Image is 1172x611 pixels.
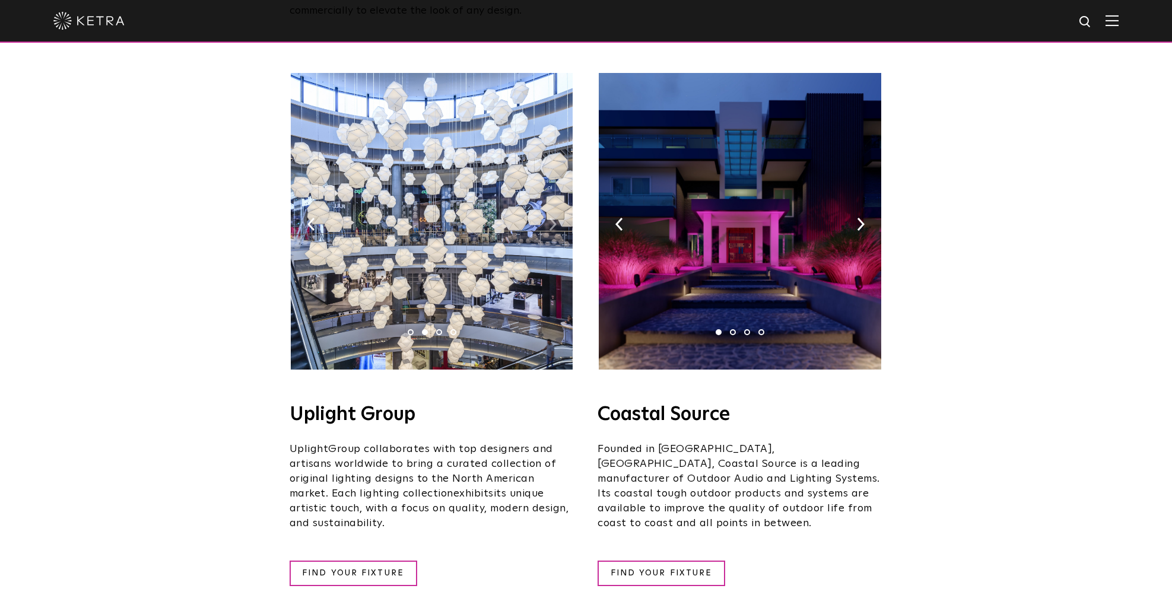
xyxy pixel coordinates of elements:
[549,218,557,231] img: arrow-right-black.svg
[291,73,573,370] img: Octavio_Ketra_Image.jpg
[290,405,574,424] h4: Uplight Group
[1106,15,1119,26] img: Hamburger%20Nav.svg
[1078,15,1093,30] img: search icon
[307,218,315,231] img: arrow-left-black.svg
[857,218,865,231] img: arrow-right-black.svg
[598,405,882,424] h4: Coastal Source
[290,488,569,529] span: its unique artistic touch, with a focus on quality, modern design, and sustainability.
[53,12,125,30] img: ketra-logo-2019-white
[615,218,623,231] img: arrow-left-black.svg
[598,561,725,586] a: FIND YOUR FIXTURE
[290,444,557,499] span: Group collaborates with top designers and artisans worldwide to bring a curated collection of ori...
[598,444,880,529] span: Founded in [GEOGRAPHIC_DATA], [GEOGRAPHIC_DATA], Coastal Source is a leading manufacturer of Outd...
[290,444,329,454] span: Uplight
[599,73,881,370] img: 03-1.jpg
[453,488,494,499] span: exhibits
[290,561,417,586] a: FIND YOUR FIXTURE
